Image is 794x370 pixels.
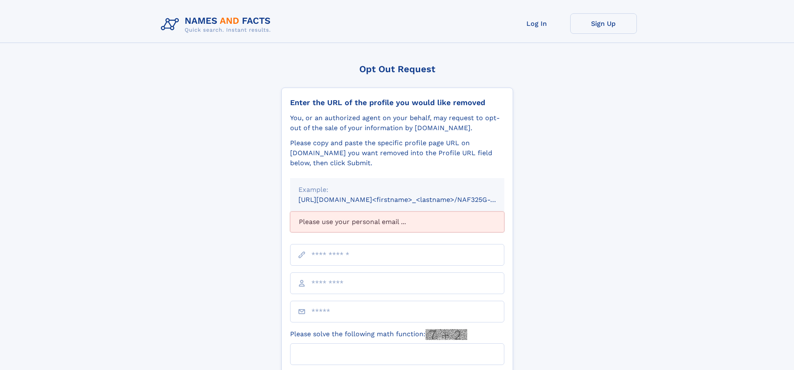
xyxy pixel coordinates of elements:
a: Sign Up [570,13,637,34]
small: [URL][DOMAIN_NAME]<firstname>_<lastname>/NAF325G-xxxxxxxx [298,196,520,204]
a: Log In [503,13,570,34]
label: Please solve the following math function: [290,329,467,340]
div: Opt Out Request [281,64,513,74]
div: You, or an authorized agent on your behalf, may request to opt-out of the sale of your informatio... [290,113,504,133]
img: Logo Names and Facts [158,13,278,36]
div: Enter the URL of the profile you would like removed [290,98,504,107]
div: Please use your personal email ... [290,211,504,232]
div: Please copy and paste the specific profile page URL on [DOMAIN_NAME] you want removed into the Pr... [290,138,504,168]
div: Example: [298,185,496,195]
